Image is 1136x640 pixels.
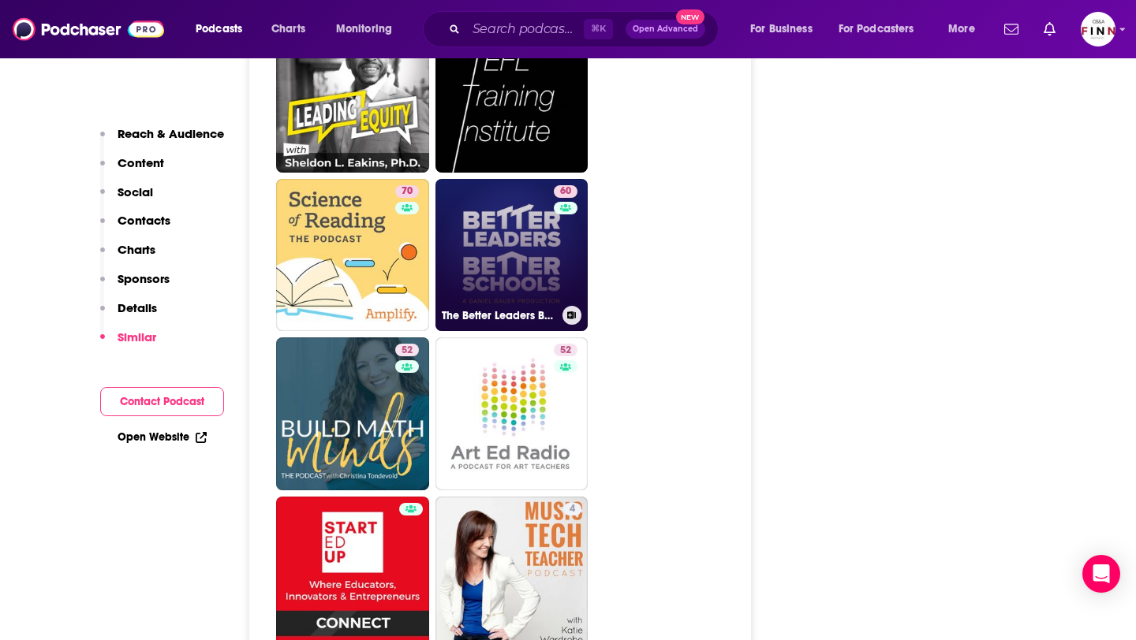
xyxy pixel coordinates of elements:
[560,184,571,199] span: 60
[118,329,156,344] p: Similar
[276,20,429,173] a: 55
[554,344,577,356] a: 52
[100,242,155,271] button: Charts
[750,18,813,40] span: For Business
[13,14,164,44] img: Podchaser - Follow, Share and Rate Podcasts
[1082,555,1120,593] div: Open Intercom Messenger
[100,155,164,184] button: Content
[442,309,556,322] h3: The Better Leaders Better Schools Podcast with [PERSON_NAME]
[998,16,1025,43] a: Show notifications dropdown
[336,18,392,40] span: Monitoring
[676,9,704,24] span: New
[402,184,413,199] span: 70
[118,126,224,141] p: Reach & Audience
[560,343,571,359] span: 52
[633,25,698,33] span: Open Advanced
[937,17,995,42] button: open menu
[1081,12,1115,47] img: User Profile
[570,501,575,517] span: 4
[196,18,242,40] span: Podcasts
[100,387,224,416] button: Contact Podcast
[828,17,937,42] button: open menu
[118,213,170,228] p: Contacts
[435,337,589,490] a: 52
[1081,12,1115,47] button: Show profile menu
[185,17,263,42] button: open menu
[276,179,429,332] a: 70
[118,155,164,170] p: Content
[395,185,419,198] a: 70
[626,20,705,39] button: Open AdvancedNew
[1037,16,1062,43] a: Show notifications dropdown
[839,18,914,40] span: For Podcasters
[435,179,589,332] a: 60The Better Leaders Better Schools Podcast with [PERSON_NAME]
[325,17,413,42] button: open menu
[100,126,224,155] button: Reach & Audience
[118,184,153,199] p: Social
[402,343,413,359] span: 52
[100,300,157,329] button: Details
[948,18,975,40] span: More
[395,344,419,356] a: 52
[1081,12,1115,47] span: Logged in as FINNMadison
[563,503,581,515] a: 4
[739,17,832,42] button: open menu
[261,17,315,42] a: Charts
[554,185,577,198] a: 60
[118,300,157,315] p: Details
[271,18,305,40] span: Charts
[466,17,584,42] input: Search podcasts, credits, & more...
[118,430,207,444] a: Open Website
[100,271,170,300] button: Sponsors
[100,184,153,214] button: Social
[438,11,734,47] div: Search podcasts, credits, & more...
[276,337,429,490] a: 52
[118,271,170,286] p: Sponsors
[118,242,155,257] p: Charts
[100,213,170,242] button: Contacts
[584,19,613,39] span: ⌘ K
[100,329,156,359] button: Similar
